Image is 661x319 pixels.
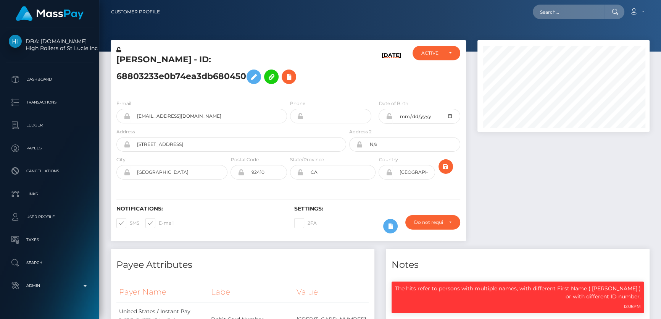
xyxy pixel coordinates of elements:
h6: Settings: [294,206,461,212]
a: Payees [6,139,94,158]
a: Cancellations [6,162,94,181]
small: 12:08PM [624,304,641,309]
p: Taxes [9,234,90,246]
th: Value [294,282,369,303]
a: User Profile [6,207,94,227]
p: Payees [9,142,90,154]
a: Ledger [6,116,94,135]
p: Search [9,257,90,269]
label: Date of Birth [379,100,408,107]
p: User Profile [9,211,90,223]
label: E-mail [145,218,174,228]
div: Do not require [414,219,443,225]
a: Taxes [6,230,94,249]
h6: Notifications: [116,206,283,212]
label: State/Province [290,156,324,163]
span: DBA: [DOMAIN_NAME] High Rollers of St Lucie Inc [6,38,94,52]
button: Do not require [405,215,461,230]
th: Label [208,282,294,303]
a: Search [6,253,94,272]
div: ACTIVE [421,50,443,56]
p: Dashboard [9,74,90,85]
button: ACTIVE [413,46,460,60]
img: High Rollers of St Lucie Inc [9,35,22,48]
label: Phone [290,100,305,107]
h4: Notes [392,258,644,272]
p: Admin [9,280,90,291]
label: SMS [116,218,139,228]
p: Links [9,188,90,200]
h5: [PERSON_NAME] - ID: 68803233e0b74ea3db680450 [116,54,342,88]
p: The hits refer to persons with multiple names, with different First Name ( [PERSON_NAME] ) or wit... [395,285,641,301]
p: Cancellations [9,165,90,177]
label: Address [116,128,135,135]
a: Dashboard [6,70,94,89]
label: Postal Code [231,156,258,163]
a: Links [6,185,94,204]
h4: Payee Attributes [116,258,369,272]
label: E-mail [116,100,131,107]
th: Payer Name [116,282,208,303]
a: Transactions [6,93,94,112]
img: MassPay Logo [16,6,84,21]
a: Admin [6,276,94,295]
p: Transactions [9,97,90,108]
h6: [DATE] [382,52,401,91]
label: City [116,156,126,163]
a: Customer Profile [111,4,160,20]
label: Country [379,156,398,163]
input: Search... [533,5,605,19]
label: Address 2 [349,128,372,135]
p: Ledger [9,120,90,131]
label: 2FA [294,218,317,228]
